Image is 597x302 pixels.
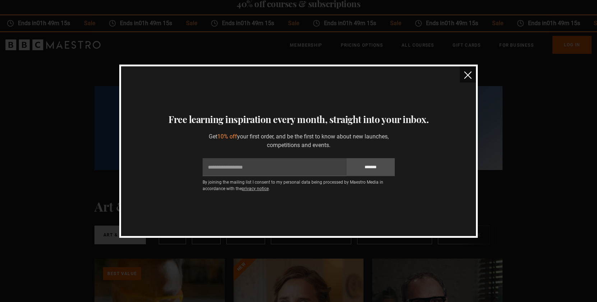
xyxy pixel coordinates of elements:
p: By joining the mailing list I consent to my personal data being processed by Maestro Media in acc... [203,179,395,192]
span: 10% off [217,133,237,140]
button: close [460,66,476,82]
a: privacy notice [242,186,269,191]
h3: Free learning inspiration every month, straight into your inbox. [130,112,467,127]
p: Get your first order, and be the first to know about new launches, competitions and events. [203,132,395,150]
